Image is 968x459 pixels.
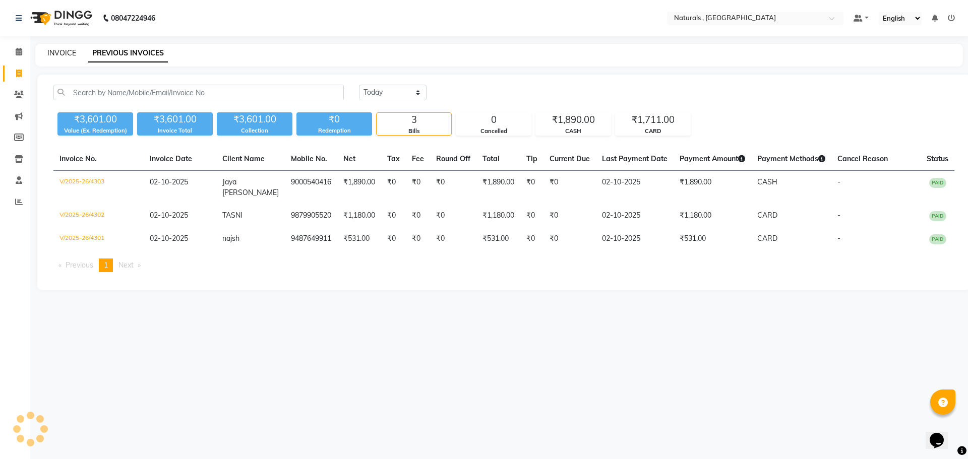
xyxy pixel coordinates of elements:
nav: Pagination [53,258,954,272]
div: Collection [217,126,292,135]
td: ₹0 [381,204,406,227]
span: Total [482,154,500,163]
a: PREVIOUS INVOICES [88,44,168,62]
td: ₹0 [381,171,406,205]
span: Client Name [222,154,265,163]
td: 02-10-2025 [596,227,674,250]
td: ₹531.00 [337,227,381,250]
td: ₹0 [543,227,596,250]
span: Cancel Reason [837,154,888,163]
td: ₹0 [543,171,596,205]
span: Next [118,260,134,270]
td: ₹0 [406,204,430,227]
td: 9487649911 [285,227,337,250]
span: - [837,211,840,220]
span: Round Off [436,154,470,163]
span: 02-10-2025 [150,211,188,220]
div: ₹3,601.00 [57,112,133,126]
div: Invoice Total [137,126,213,135]
div: 3 [377,113,451,127]
span: Invoice Date [150,154,192,163]
span: CARD [757,234,777,243]
div: ₹3,601.00 [137,112,213,126]
td: 02-10-2025 [596,204,674,227]
span: Jaya [PERSON_NAME] [222,177,279,197]
div: CASH [536,127,611,136]
span: 02-10-2025 [150,177,188,186]
td: ₹0 [430,204,476,227]
span: Last Payment Date [602,154,668,163]
span: PAID [929,178,946,188]
div: Bills [377,127,451,136]
td: 9879905520 [285,204,337,227]
span: 1 [104,260,108,270]
div: Redemption [296,126,372,135]
div: ₹1,890.00 [536,113,611,127]
iframe: chat widget [926,419,958,449]
td: ₹0 [430,227,476,250]
div: CARD [616,127,690,136]
td: ₹0 [520,227,543,250]
span: Mobile No. [291,154,327,163]
span: Invoice No. [59,154,97,163]
span: Payment Methods [757,154,825,163]
td: ₹0 [520,204,543,227]
td: ₹0 [406,227,430,250]
span: CARD [757,211,777,220]
span: Tip [526,154,537,163]
input: Search by Name/Mobile/Email/Invoice No [53,85,344,100]
span: najsh [222,234,239,243]
span: Tax [387,154,400,163]
td: ₹0 [520,171,543,205]
td: ₹1,890.00 [337,171,381,205]
span: PAID [929,211,946,221]
td: 02-10-2025 [596,171,674,205]
td: V/2025-26/4301 [53,227,144,250]
span: PAID [929,234,946,244]
div: ₹0 [296,112,372,126]
span: Previous [66,260,93,270]
span: CASH [757,177,777,186]
img: logo [26,4,95,32]
td: ₹1,890.00 [476,171,520,205]
span: Payment Amount [680,154,745,163]
td: ₹1,180.00 [476,204,520,227]
div: Cancelled [456,127,531,136]
td: ₹0 [430,171,476,205]
td: ₹531.00 [674,227,751,250]
td: ₹0 [381,227,406,250]
td: ₹1,890.00 [674,171,751,205]
td: ₹0 [406,171,430,205]
div: 0 [456,113,531,127]
span: 02-10-2025 [150,234,188,243]
span: Current Due [550,154,590,163]
span: TASNI [222,211,243,220]
td: ₹1,180.00 [337,204,381,227]
span: Status [927,154,948,163]
td: 9000540416 [285,171,337,205]
a: INVOICE [47,48,76,57]
span: Fee [412,154,424,163]
td: V/2025-26/4303 [53,171,144,205]
b: 08047224946 [111,4,155,32]
span: - [837,234,840,243]
div: Value (Ex. Redemption) [57,126,133,135]
td: V/2025-26/4302 [53,204,144,227]
td: ₹0 [543,204,596,227]
td: ₹1,180.00 [674,204,751,227]
div: ₹1,711.00 [616,113,690,127]
span: - [837,177,840,186]
span: Net [343,154,355,163]
td: ₹531.00 [476,227,520,250]
div: ₹3,601.00 [217,112,292,126]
